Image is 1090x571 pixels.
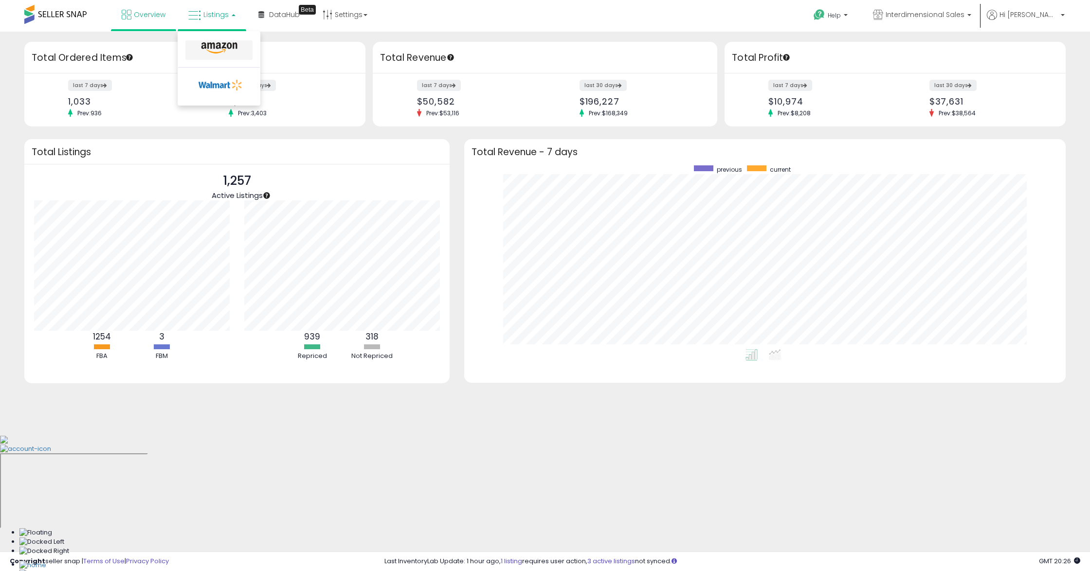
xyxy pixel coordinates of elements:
[806,1,857,32] a: Help
[68,96,187,107] div: 1,033
[886,10,964,19] span: Interdimensional Sales
[283,352,342,361] div: Repriced
[19,537,64,547] img: Docked Left
[299,5,316,15] div: Tooltip anchor
[229,96,348,107] div: 3,978
[380,51,710,65] h3: Total Revenue
[584,109,633,117] span: Prev: $168,349
[934,109,981,117] span: Prev: $38,564
[212,190,263,200] span: Active Listings
[93,331,111,342] b: 1254
[203,10,229,19] span: Listings
[768,80,812,91] label: last 7 days
[770,165,791,174] span: current
[159,331,164,342] b: 3
[262,191,271,200] div: Tooltip anchor
[472,148,1058,156] h3: Total Revenue - 7 days
[365,331,379,342] b: 318
[269,10,300,19] span: DataHub
[134,10,165,19] span: Overview
[212,172,263,190] p: 1,257
[417,80,461,91] label: last 7 days
[32,51,358,65] h3: Total Ordered Items
[929,96,1049,107] div: $37,631
[233,109,272,117] span: Prev: 3,403
[125,53,134,62] div: Tooltip anchor
[304,331,320,342] b: 939
[19,561,46,570] img: Home
[929,80,977,91] label: last 30 days
[987,10,1065,32] a: Hi [PERSON_NAME]
[828,11,841,19] span: Help
[68,80,112,91] label: last 7 days
[773,109,816,117] span: Prev: $8,208
[32,148,442,156] h3: Total Listings
[813,9,825,21] i: Get Help
[446,53,455,62] div: Tooltip anchor
[717,165,742,174] span: previous
[580,96,700,107] div: $196,227
[19,528,52,537] img: Floating
[73,352,131,361] div: FBA
[343,352,401,361] div: Not Repriced
[782,53,791,62] div: Tooltip anchor
[73,109,107,117] span: Prev: 936
[732,51,1058,65] h3: Total Profit
[768,96,888,107] div: $10,974
[999,10,1058,19] span: Hi [PERSON_NAME]
[133,352,191,361] div: FBM
[421,109,464,117] span: Prev: $53,116
[19,547,69,556] img: Docked Right
[417,96,538,107] div: $50,582
[580,80,627,91] label: last 30 days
